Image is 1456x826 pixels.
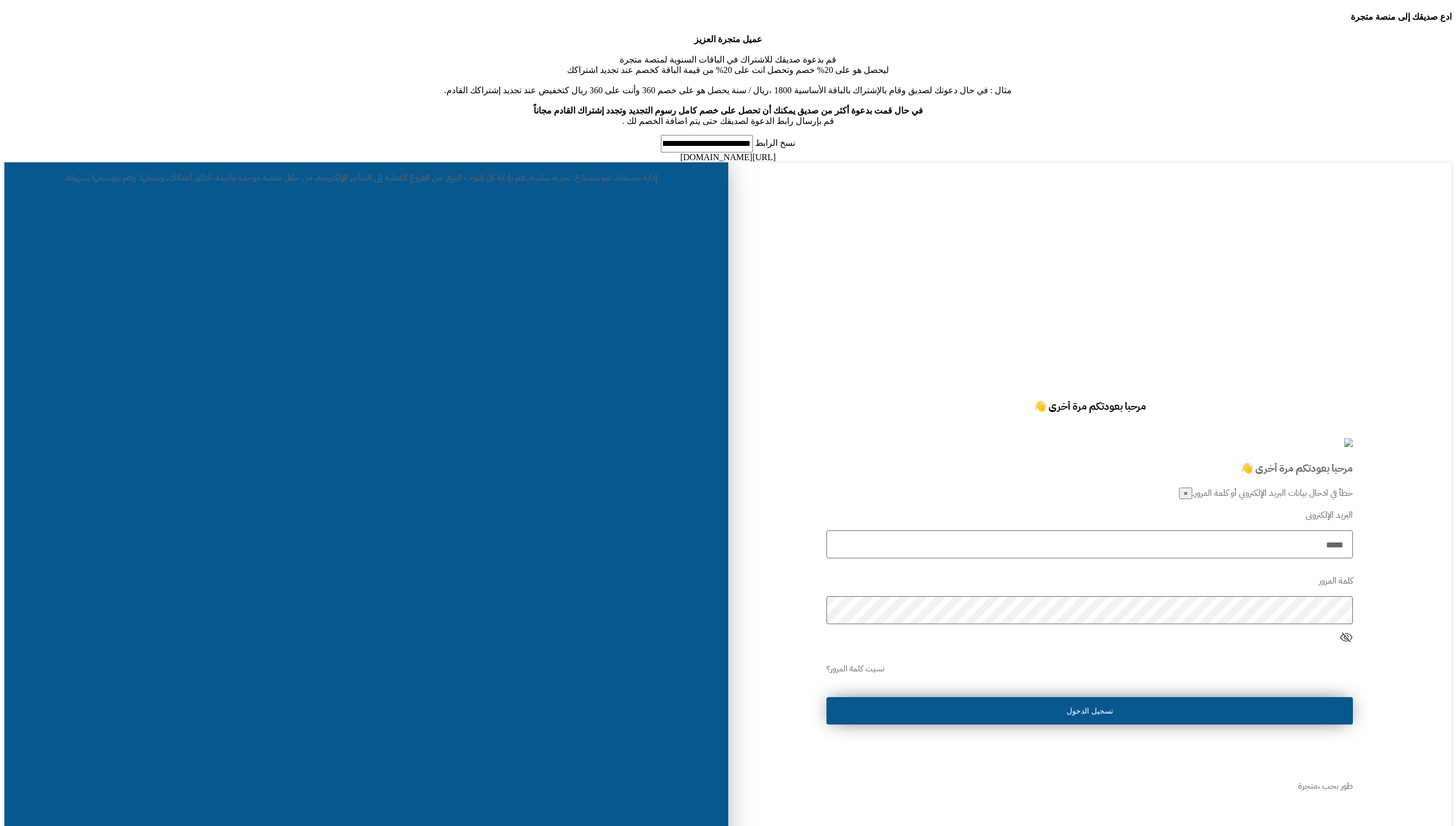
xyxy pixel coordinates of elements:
button: تسجيل الدخول [826,697,1353,725]
div: [URL][DOMAIN_NAME] [4,152,1452,162]
span: مرحبا بعودتكم مرة أخرى 👋 [1034,399,1146,414]
a: متجرة [1298,779,1318,795]
p: قم بدعوة صديقك للاشتراك في الباقات السنوية لمنصة متجرة ليحصل هو على 20% خصم وتحصل انت على 20% من ... [4,34,1452,126]
b: في حال قمت بدعوة أكثر من صديق يمكنك أن تحصل على خصم كامل رسوم التجديد وتجدد إشتراك القادم مجاناً [534,106,923,115]
a: نسيت كلمة المرور؟ [826,663,885,677]
div: خطأ في ادخال بيانات البريد الإلكتروني أو كلمة المرور. [826,486,1353,500]
b: عميل متجرة العزيز [694,35,762,44]
h4: ادع صديقك إلى منصة متجرة [4,12,1452,22]
span: قم بإدارة كل قنوات البيع، من الفروع الفعلية إلى المتاجر الإلكترونية، من خلال منصة موحدة واحدة. أط... [64,171,525,184]
footer: طور بحب ، [826,779,1353,793]
p: البريد الإلكترونى [826,508,1353,522]
label: نسخ الرابط [753,138,795,148]
h3: مرحبا بعودتكم مرة أخرى 👋 [826,461,1353,476]
button: × [1179,488,1192,499]
img: logo-2.png [1344,438,1353,447]
span: إدارة مبسطة، نمو متسارع، تجربة سلسة. [527,171,658,184]
p: كلمة المرور [826,574,1353,587]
